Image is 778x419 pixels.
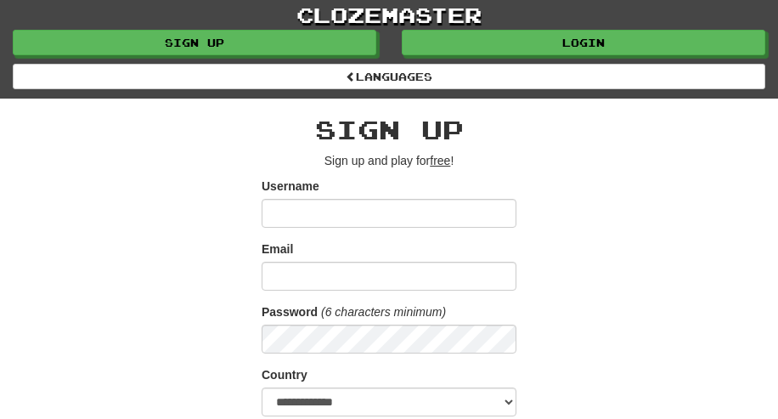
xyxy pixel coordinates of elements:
p: Sign up and play for ! [262,152,516,169]
h2: Sign up [262,116,516,144]
label: Password [262,303,318,320]
a: Login [402,30,765,55]
label: Email [262,241,293,258]
label: Username [262,178,319,195]
a: Sign up [13,30,376,55]
em: (6 characters minimum) [321,305,446,319]
a: Languages [13,64,765,89]
u: free [430,154,450,167]
label: Country [262,366,307,383]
